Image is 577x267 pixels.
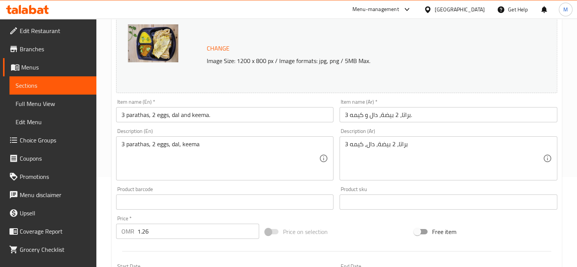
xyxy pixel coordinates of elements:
[563,5,568,14] span: M
[20,44,90,54] span: Branches
[340,194,557,210] input: Please enter product sku
[204,41,233,56] button: Change
[16,81,90,90] span: Sections
[3,22,96,40] a: Edit Restaurant
[20,209,90,218] span: Upsell
[3,222,96,240] a: Coverage Report
[20,190,90,199] span: Menu disclaimer
[340,107,557,122] input: Enter name Ar
[20,136,90,145] span: Choice Groups
[116,107,334,122] input: Enter name En
[20,172,90,181] span: Promotions
[121,141,319,177] textarea: 3 parathas, 2 eggs, dal, keema
[20,154,90,163] span: Coupons
[20,227,90,236] span: Coverage Report
[3,149,96,167] a: Coupons
[128,24,178,62] img: mmw_638900799129829963
[16,117,90,126] span: Edit Menu
[3,58,96,76] a: Menus
[121,227,134,236] p: OMR
[204,56,517,65] p: Image Size: 1200 x 800 px / Image formats: jpg, png / 5MB Max.
[3,131,96,149] a: Choice Groups
[207,43,230,54] span: Change
[20,245,90,254] span: Grocery Checklist
[21,63,90,72] span: Menus
[116,194,334,210] input: Please enter product barcode
[352,5,399,14] div: Menu-management
[345,141,543,177] textarea: 3 براتا، 2 بيضة، دال، كيمه
[9,95,96,113] a: Full Menu View
[435,5,485,14] div: [GEOGRAPHIC_DATA]
[3,204,96,222] a: Upsell
[3,186,96,204] a: Menu disclaimer
[3,167,96,186] a: Promotions
[137,224,259,239] input: Please enter price
[9,76,96,95] a: Sections
[3,240,96,259] a: Grocery Checklist
[3,40,96,58] a: Branches
[432,227,456,236] span: Free item
[20,26,90,35] span: Edit Restaurant
[9,113,96,131] a: Edit Menu
[16,99,90,108] span: Full Menu View
[283,227,328,236] span: Price on selection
